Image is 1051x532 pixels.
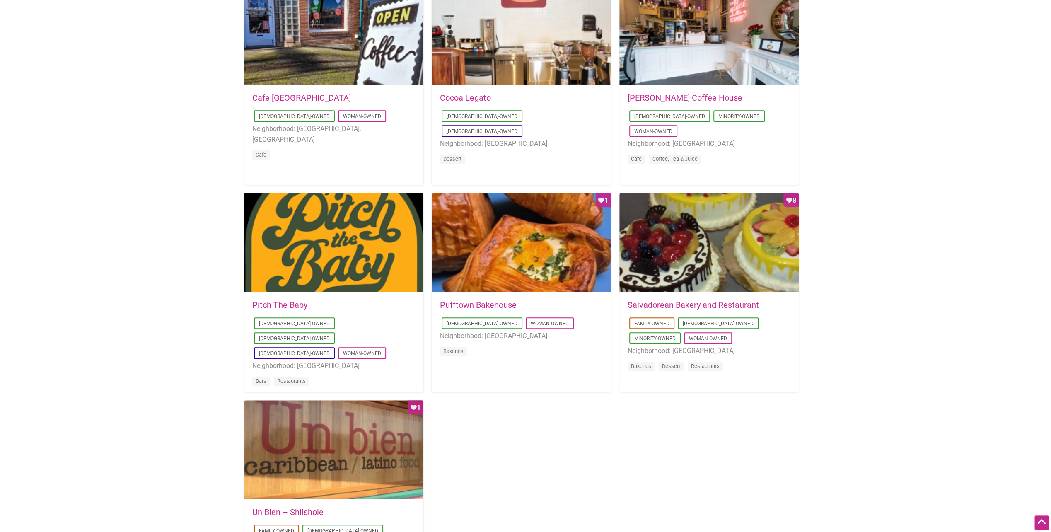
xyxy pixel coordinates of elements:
a: Woman-Owned [343,114,381,119]
a: Cafe [631,156,642,162]
a: [DEMOGRAPHIC_DATA]-Owned [259,321,330,326]
a: Woman-Owned [531,321,569,326]
li: Neighborhood: [GEOGRAPHIC_DATA] [628,346,790,356]
div: Scroll Back to Top [1034,515,1049,530]
a: Woman-Owned [343,351,381,356]
a: Dessert [443,156,461,162]
a: [DEMOGRAPHIC_DATA]-Owned [634,114,705,119]
li: Neighborhood: [GEOGRAPHIC_DATA] [440,138,603,149]
a: Bakeries [631,363,651,369]
a: [DEMOGRAPHIC_DATA]-Owned [447,128,517,134]
a: Restaurants [691,363,720,369]
a: Salvadorean Bakery and Restaurant [628,300,759,310]
a: Cafe [GEOGRAPHIC_DATA] [252,93,351,103]
a: Family-Owned [634,321,669,326]
a: Minority-Owned [718,114,760,119]
a: Cocoa Legato [440,93,491,103]
a: [DEMOGRAPHIC_DATA]-Owned [447,114,517,119]
a: Bars [256,378,266,384]
a: [DEMOGRAPHIC_DATA]-Owned [447,321,517,326]
a: Woman-Owned [689,336,727,341]
a: Pitch The Baby [252,300,307,310]
a: Bakeries [443,348,464,354]
li: Neighborhood: [GEOGRAPHIC_DATA], [GEOGRAPHIC_DATA] [252,123,415,145]
li: Neighborhood: [GEOGRAPHIC_DATA] [252,360,415,371]
a: [DEMOGRAPHIC_DATA]-Owned [259,114,330,119]
a: [DEMOGRAPHIC_DATA]-Owned [259,336,330,341]
a: [DEMOGRAPHIC_DATA]-Owned [259,351,330,356]
a: Pufftown Bakehouse [440,300,517,310]
a: Coffee, Tea & Juice [652,156,698,162]
li: Neighborhood: [GEOGRAPHIC_DATA] [440,331,603,341]
a: Minority-Owned [634,336,676,341]
a: [PERSON_NAME] Coffee House [628,93,742,103]
a: Cafe [256,152,266,158]
a: Restaurants [277,378,306,384]
a: Woman-Owned [634,128,672,134]
a: Dessert [662,363,680,369]
li: Neighborhood: [GEOGRAPHIC_DATA] [628,138,790,149]
a: [DEMOGRAPHIC_DATA]-Owned [683,321,754,326]
a: Un Bien – Shilshole [252,507,324,517]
